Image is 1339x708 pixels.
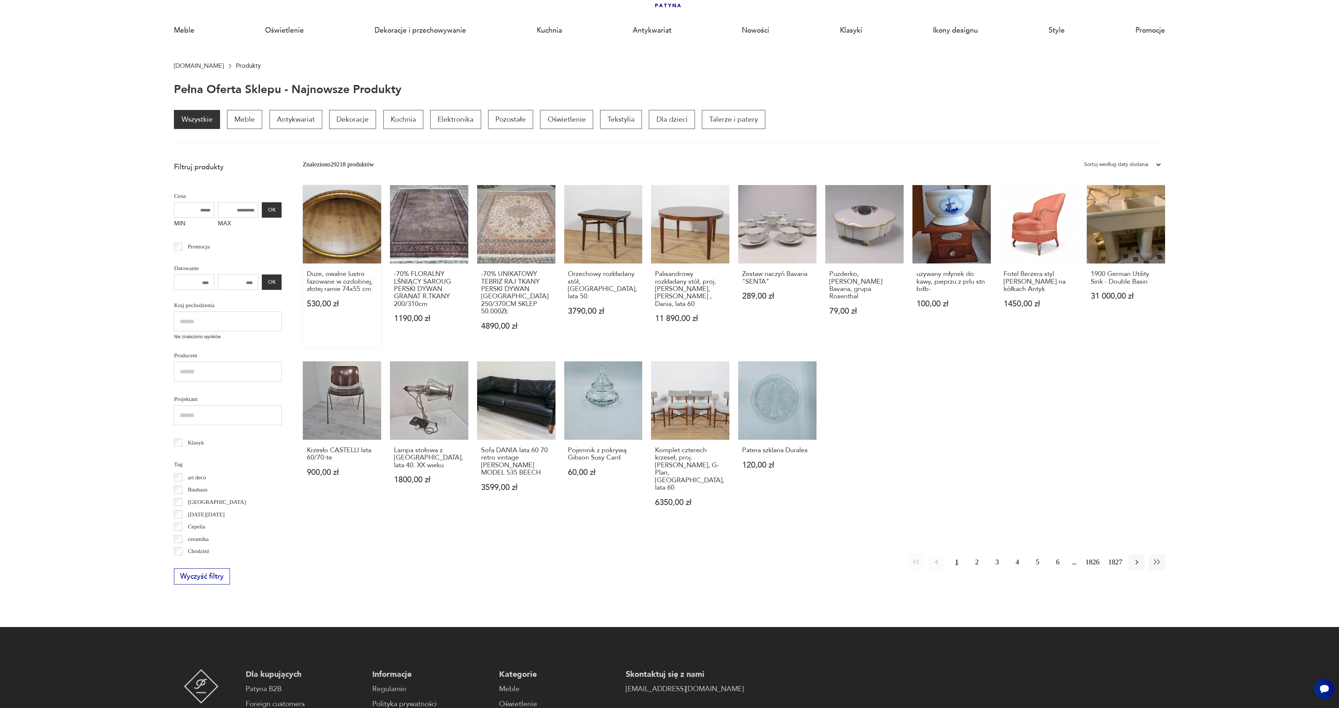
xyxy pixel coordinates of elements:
a: Puzderko, Johann Haviland Bavaria, grupa RosenthalPuzderko, [PERSON_NAME] Bavaria, grupa Rosentha... [825,185,904,347]
p: Meble [227,110,262,129]
p: 3599,00 zł [481,484,551,491]
p: Informacje [372,669,490,680]
h3: Orzechowy rozkładany stół, [GEOGRAPHIC_DATA], lata 50. [568,270,638,300]
p: 11 890,00 zł [655,315,725,322]
p: 3790,00 zł [568,307,638,315]
a: Elektronika [430,110,481,129]
p: Projektant [174,394,282,404]
p: 79,00 zł [829,307,900,315]
a: Oświetlenie [540,110,593,129]
a: Patera szklana DuralexPatera szklana Duralex120,00 zł [738,361,817,523]
h3: Patera szklana Duralex [742,447,812,454]
label: MAX [218,218,258,232]
iframe: Smartsupp widget button [1314,679,1335,699]
a: Wszystkie [174,110,220,129]
p: 530,00 zł [307,300,377,308]
a: Zestaw naczyń Bavaria "SENTA"Zestaw naczyń Bavaria "SENTA"289,00 zł [738,185,817,347]
a: Orzechowy rozkładany stół, Wielka Brytania, lata 50.Orzechowy rozkładany stół, [GEOGRAPHIC_DATA],... [564,185,643,347]
p: Klasyk [188,438,204,447]
p: 1800,00 zł [394,476,464,484]
p: Tag [174,460,282,469]
label: MIN [174,218,214,232]
a: -70% FLORALNY LŚNIĄCY SAROUG PERSKI DYWAN GRANAT R.TKANY 200/310cm-70% FLORALNY LŚNIĄCY SAROUG PE... [390,185,468,347]
a: -70% UNIKATOWY TEBRIZ RAJ TKANY PERSKI DYWAN IRAN 250/370CM SKLEP 50.000ZŁ-70% UNIKATOWY TEBRIZ R... [477,185,555,347]
p: Bauhaus [188,485,208,494]
a: [EMAIL_ADDRESS][DOMAIN_NAME] [626,684,744,694]
h1: Pełna oferta sklepu - najnowsze produkty [174,84,401,96]
button: 5 [1030,554,1045,570]
a: [DOMAIN_NAME] [174,62,224,69]
p: 1450,00 zł [1004,300,1074,308]
p: 31 000,00 zł [1091,292,1161,300]
a: Patyna B2B [246,684,364,694]
p: 60,00 zł [568,469,638,476]
button: OK [262,274,282,290]
a: Krzesło CASTELLI lata 60/70-teKrzesło CASTELLI lata 60/70-te900,00 zł [303,361,381,523]
div: Sortuj według daty dodania [1084,160,1148,169]
h3: Sofa DANIA lata 60 70 retro vintage [PERSON_NAME] MODEL 535 BEECH [481,447,551,477]
p: Produkty [236,62,261,69]
a: Dekoracje [329,110,376,129]
a: 1900 German Utility Sink - Double Basin1900 German Utility Sink - Double Basin31 000,00 zł [1087,185,1165,347]
button: 2 [969,554,985,570]
div: Znaleziono 29218 produktów [303,160,374,169]
a: Dla dzieci [649,110,695,129]
img: Patyna - sklep z meblami i dekoracjami vintage [184,669,219,704]
p: Skontaktuj się z nami [626,669,744,680]
button: 1827 [1106,554,1124,570]
h3: używany młynek do kawy, pieprzu z prlu stn bdb- [916,270,987,293]
button: 3 [989,554,1005,570]
p: Cena [174,191,282,201]
button: 1826 [1083,554,1101,570]
a: Style [1049,14,1065,47]
a: Antykwariat [269,110,322,129]
p: Chodzież [188,546,209,556]
a: Ikony designu [933,14,978,47]
h3: -70% FLORALNY LŚNIĄCY SAROUG PERSKI DYWAN GRANAT R.TKANY 200/310cm [394,270,464,308]
p: Filtruj produkty [174,162,282,172]
a: Meble [174,14,194,47]
a: Lampa stołowa z Hanau, lata 40. XX wiekuLampa stołowa z [GEOGRAPHIC_DATA], lata 40. XX wieku1800,... [390,361,468,523]
button: 6 [1050,554,1065,570]
h3: 1900 German Utility Sink - Double Basin [1091,270,1161,285]
button: 1 [949,554,964,570]
p: 4890,00 zł [481,322,551,330]
p: 289,00 zł [742,292,812,300]
p: Kraj pochodzenia [174,300,282,310]
a: Sofa DANIA lata 60 70 retro vintage MOGENS HANSEN MODEL 535 BEECHSofa DANIA lata 60 70 retro vint... [477,361,555,523]
h3: Lampa stołowa z [GEOGRAPHIC_DATA], lata 40. XX wieku [394,447,464,469]
h3: Fotel Berżera styl [PERSON_NAME] na kółkach Antyk [1004,270,1074,293]
h3: Pojemnik z pokrywą Gibson Susy Card [568,447,638,462]
button: 4 [1009,554,1025,570]
p: 100,00 zł [916,300,987,308]
a: Klasyki [840,14,862,47]
p: Promocja [188,242,210,251]
button: OK [262,202,282,218]
p: 6350,00 zł [655,499,725,506]
p: Producent [174,351,282,360]
a: Oświetlenie [265,14,304,47]
h3: -70% UNIKATOWY TEBRIZ RAJ TKANY PERSKI DYWAN [GEOGRAPHIC_DATA] 250/370CM SKLEP 50.000ZŁ [481,270,551,315]
p: 1190,00 zł [394,315,464,322]
a: Duże, owalne lustro fazowane w ozdobnej, złotej ramie 74x55 cmDuże, owalne lustro fazowane w ozdo... [303,185,381,347]
p: ceramika [188,534,209,544]
a: Dekoracje i przechowywanie [375,14,466,47]
a: Regulamin [372,684,490,694]
h3: Krzesło CASTELLI lata 60/70-te [307,447,377,462]
p: Datowanie [174,263,282,273]
a: Meble [499,684,617,694]
p: art deco [188,473,206,482]
p: [DATE][DATE] [188,510,224,519]
h3: Puzderko, [PERSON_NAME] Bavaria, grupa Rosenthal [829,270,900,300]
a: Talerze i patery [702,110,765,129]
h3: Duże, owalne lustro fazowane w ozdobnej, złotej ramie 74x55 cm [307,270,377,293]
h3: Komplet czterech krzeseł, proj. [PERSON_NAME], G-Plan, [GEOGRAPHIC_DATA], lata 60 [655,447,725,491]
a: Fotel Berżera styl Ludwikowski na kółkach AntykFotel Berżera styl [PERSON_NAME] na kółkach Antyk1... [1000,185,1078,347]
a: Komplet czterech krzeseł, proj. I. Kofod-Larsen, G-Plan, Wielka Brytania, lata 60Komplet czterech... [651,361,729,523]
